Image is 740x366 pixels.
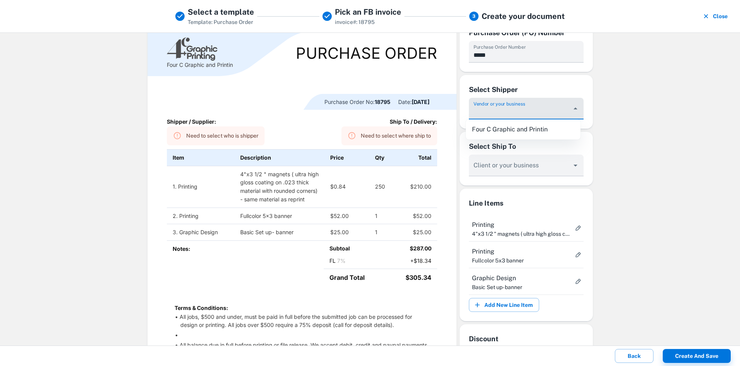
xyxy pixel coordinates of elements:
span: Printing [472,220,571,230]
b: Ship To / Delivery: [390,118,437,125]
td: Grand Total [324,269,378,286]
td: $52.00 [324,208,370,224]
td: FL [324,257,378,269]
p: Fullcolor 5x3 banner [472,256,571,265]
li: Four C Graphic and Printin [466,123,580,136]
td: 250 [369,166,392,208]
span: Printing [472,247,571,256]
button: Open [570,160,581,171]
div: Printing4"x3 1/2 " magnets ( ultra high gloss coating on .023 thick material with rounded corners... [469,215,584,241]
button: Add New Line Item [469,298,539,312]
th: Description [234,150,324,166]
button: Close [701,6,731,26]
li: All balance due in full before printing or file release. We accept debit, credit and paypal payme... [180,341,429,357]
div: Line Items [469,198,584,209]
td: 3. Graphic Design [167,224,234,241]
label: Vendor or your business [474,100,525,107]
h5: Select a template [188,6,254,18]
p: Basic Set up- banner [472,283,571,291]
td: Subtoal [324,240,378,257]
label: Purchase Order Number [474,44,526,50]
td: $210.00 [392,166,437,208]
button: more [571,221,585,235]
span: Template: Purchase Order [188,19,253,25]
div: Four C Graphic and Printin [167,37,233,69]
td: 4"x3 1/2 " magnets ( ultra high gloss coating on .023 thick material with rounded corners) - same... [234,166,324,208]
th: Item [167,150,234,166]
h5: Pick an FB invoice [335,6,401,18]
img: Logo [167,37,217,61]
div: Select Ship To [469,141,584,152]
div: Need to select where ship to [361,129,431,143]
text: 3 [472,14,475,19]
td: $287.00 [378,240,437,257]
td: Basic Set up- banner [234,224,324,241]
h5: Create your document [482,10,565,22]
td: Fullcolor 5x3 banner [234,208,324,224]
b: Notes: [173,245,190,252]
td: 2. Printing [167,208,234,224]
p: 4"x3 1/2 " magnets ( ultra high gloss coating on .023 thick material with rounded corners) - same... [472,230,571,238]
span: invoice#: 18795 [335,19,375,25]
div: Graphic DesignBasic Set up- bannermore [469,268,584,295]
div: Select Shipper [469,84,584,95]
span: Graphic Design [472,274,571,283]
div: Purchase Order [296,46,437,61]
div: Purchase Order (PO) Number [469,27,584,38]
td: 1. Printing [167,166,234,208]
button: more [571,274,585,288]
td: $25.00 [392,224,437,241]
td: $0.84 [324,166,370,208]
li: All jobs, $500 and under, must be paid in full before the submitted job can be processed for desi... [180,313,429,329]
button: Back [615,349,653,363]
td: $25.00 [324,224,370,241]
div: Need to select who is shipper [186,129,258,143]
td: $52.00 [392,208,437,224]
td: 1 [369,224,392,241]
span: 7% [337,257,346,264]
th: Price [324,150,370,166]
b: Shipper / Supplier: [167,118,216,125]
td: +$18.34 [378,257,437,269]
button: Close [570,103,581,114]
button: more [571,248,585,262]
div: Discount [469,334,584,344]
button: Create and save [663,349,731,363]
th: Total [392,150,437,166]
td: $305.34 [378,269,437,286]
td: 1 [369,208,392,224]
th: Qty [369,150,392,166]
b: Terms & Conditions: [175,305,228,311]
div: PrintingFullcolor 5x3 bannermore [469,242,584,268]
